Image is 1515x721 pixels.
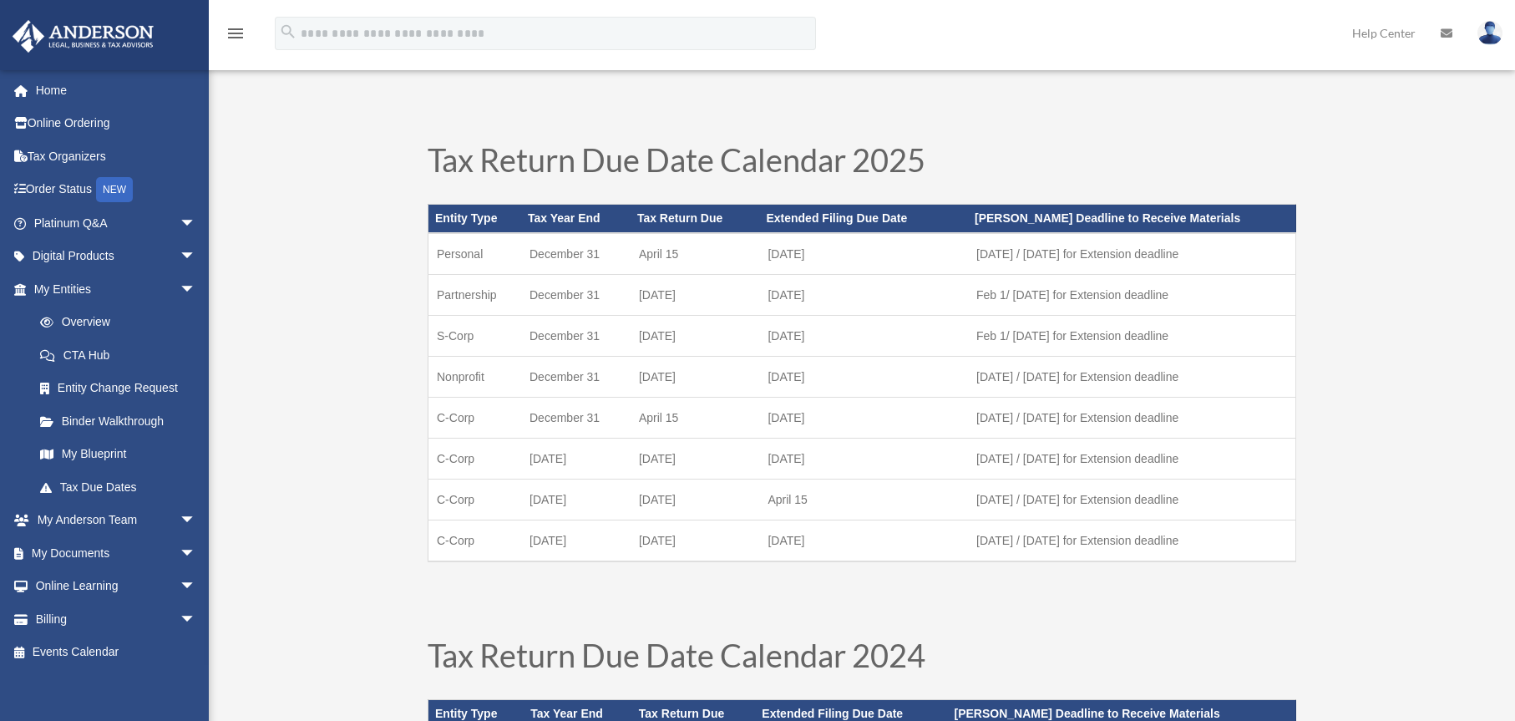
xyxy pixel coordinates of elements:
[521,520,631,562] td: [DATE]
[968,275,1295,316] td: Feb 1/ [DATE] for Extension deadline
[180,504,213,538] span: arrow_drop_down
[428,520,522,562] td: C-Corp
[428,144,1296,184] h1: Tax Return Due Date Calendar 2025
[521,398,631,439] td: December 31
[631,480,760,520] td: [DATE]
[96,177,133,202] div: NEW
[631,275,760,316] td: [DATE]
[968,439,1295,480] td: [DATE] / [DATE] for Extension deadline
[521,480,631,520] td: [DATE]
[12,536,221,570] a: My Documentsarrow_drop_down
[180,602,213,637] span: arrow_drop_down
[8,20,159,53] img: Anderson Advisors Platinum Portal
[521,439,631,480] td: [DATE]
[428,357,522,398] td: Nonprofit
[968,480,1295,520] td: [DATE] / [DATE] for Extension deadline
[1477,21,1502,45] img: User Pic
[428,398,522,439] td: C-Corp
[12,74,221,107] a: Home
[428,233,522,275] td: Personal
[759,357,968,398] td: [DATE]
[631,439,760,480] td: [DATE]
[521,275,631,316] td: December 31
[631,398,760,439] td: April 15
[225,23,246,43] i: menu
[12,636,221,669] a: Events Calendar
[180,536,213,571] span: arrow_drop_down
[521,316,631,357] td: December 31
[521,233,631,275] td: December 31
[759,520,968,562] td: [DATE]
[12,140,221,173] a: Tax Organizers
[521,357,631,398] td: December 31
[428,275,522,316] td: Partnership
[279,23,297,41] i: search
[12,107,221,140] a: Online Ordering
[23,372,221,405] a: Entity Change Request
[180,240,213,274] span: arrow_drop_down
[759,398,968,439] td: [DATE]
[968,316,1295,357] td: Feb 1/ [DATE] for Extension deadline
[759,205,968,233] th: Extended Filing Due Date
[968,520,1295,562] td: [DATE] / [DATE] for Extension deadline
[428,205,522,233] th: Entity Type
[631,316,760,357] td: [DATE]
[12,173,221,207] a: Order StatusNEW
[968,398,1295,439] td: [DATE] / [DATE] for Extension deadline
[12,504,221,537] a: My Anderson Teamarrow_drop_down
[759,316,968,357] td: [DATE]
[631,520,760,562] td: [DATE]
[759,275,968,316] td: [DATE]
[12,272,221,306] a: My Entitiesarrow_drop_down
[12,602,221,636] a: Billingarrow_drop_down
[180,272,213,307] span: arrow_drop_down
[12,570,221,603] a: Online Learningarrow_drop_down
[968,233,1295,275] td: [DATE] / [DATE] for Extension deadline
[180,570,213,604] span: arrow_drop_down
[23,470,213,504] a: Tax Due Dates
[428,480,522,520] td: C-Corp
[631,357,760,398] td: [DATE]
[180,206,213,241] span: arrow_drop_down
[12,206,221,240] a: Platinum Q&Aarrow_drop_down
[12,240,221,273] a: Digital Productsarrow_drop_down
[631,205,760,233] th: Tax Return Due
[968,205,1295,233] th: [PERSON_NAME] Deadline to Receive Materials
[23,306,221,339] a: Overview
[225,29,246,43] a: menu
[428,316,522,357] td: S-Corp
[428,439,522,480] td: C-Corp
[428,639,1296,679] h1: Tax Return Due Date Calendar 2024
[23,404,221,438] a: Binder Walkthrough
[759,439,968,480] td: [DATE]
[759,233,968,275] td: [DATE]
[759,480,968,520] td: April 15
[968,357,1295,398] td: [DATE] / [DATE] for Extension deadline
[23,438,221,471] a: My Blueprint
[631,233,760,275] td: April 15
[521,205,631,233] th: Tax Year End
[23,338,221,372] a: CTA Hub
